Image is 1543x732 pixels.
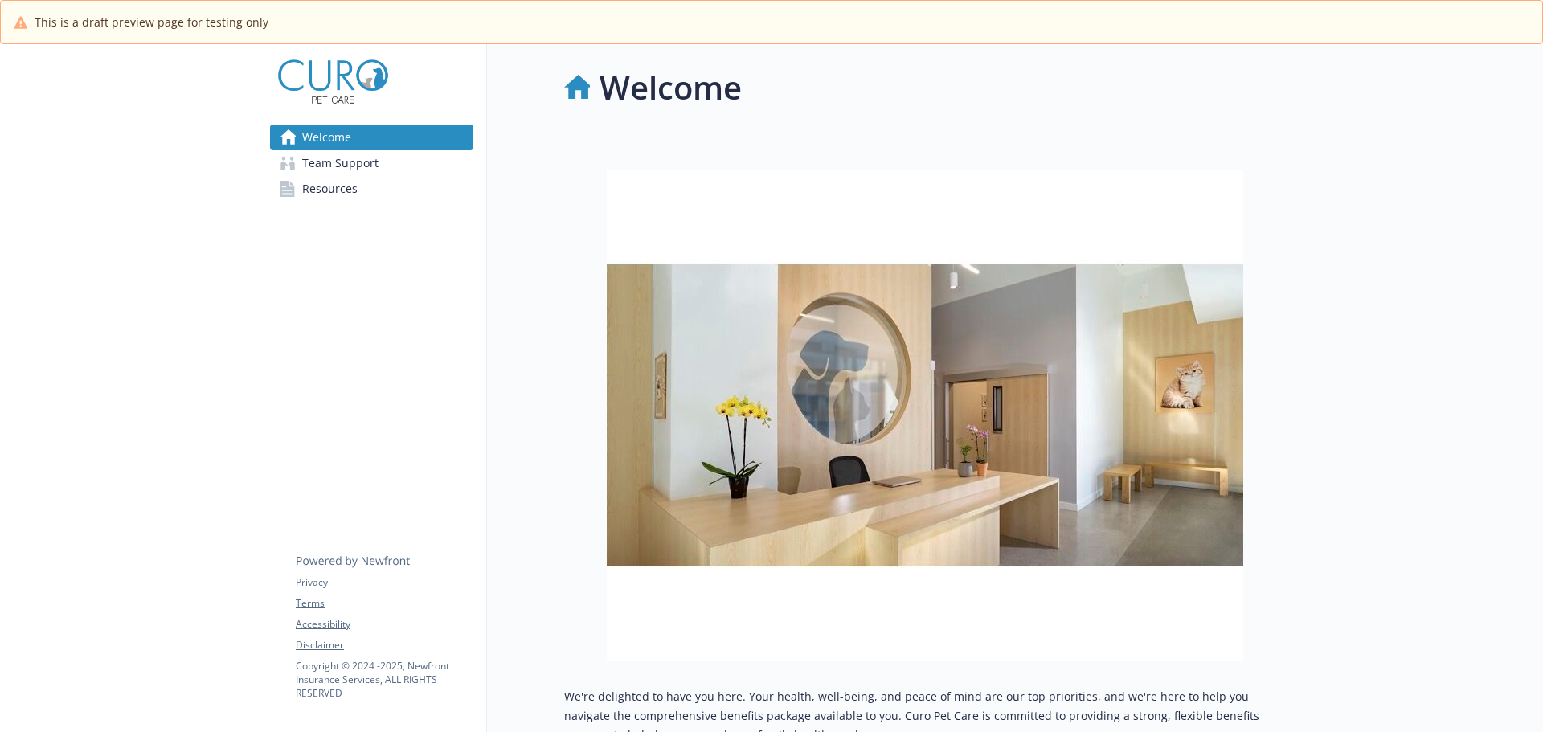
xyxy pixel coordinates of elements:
[302,150,379,176] span: Team Support
[296,596,473,611] a: Terms
[296,659,473,700] p: Copyright © 2024 - 2025 , Newfront Insurance Services, ALL RIGHTS RESERVED
[296,617,473,632] a: Accessibility
[35,14,268,31] span: This is a draft preview page for testing only
[270,125,473,150] a: Welcome
[296,638,473,652] a: Disclaimer
[270,176,473,202] a: Resources
[296,575,473,590] a: Privacy
[600,63,742,112] h1: Welcome
[302,125,351,150] span: Welcome
[270,150,473,176] a: Team Support
[607,170,1243,661] img: overview page banner
[302,176,358,202] span: Resources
